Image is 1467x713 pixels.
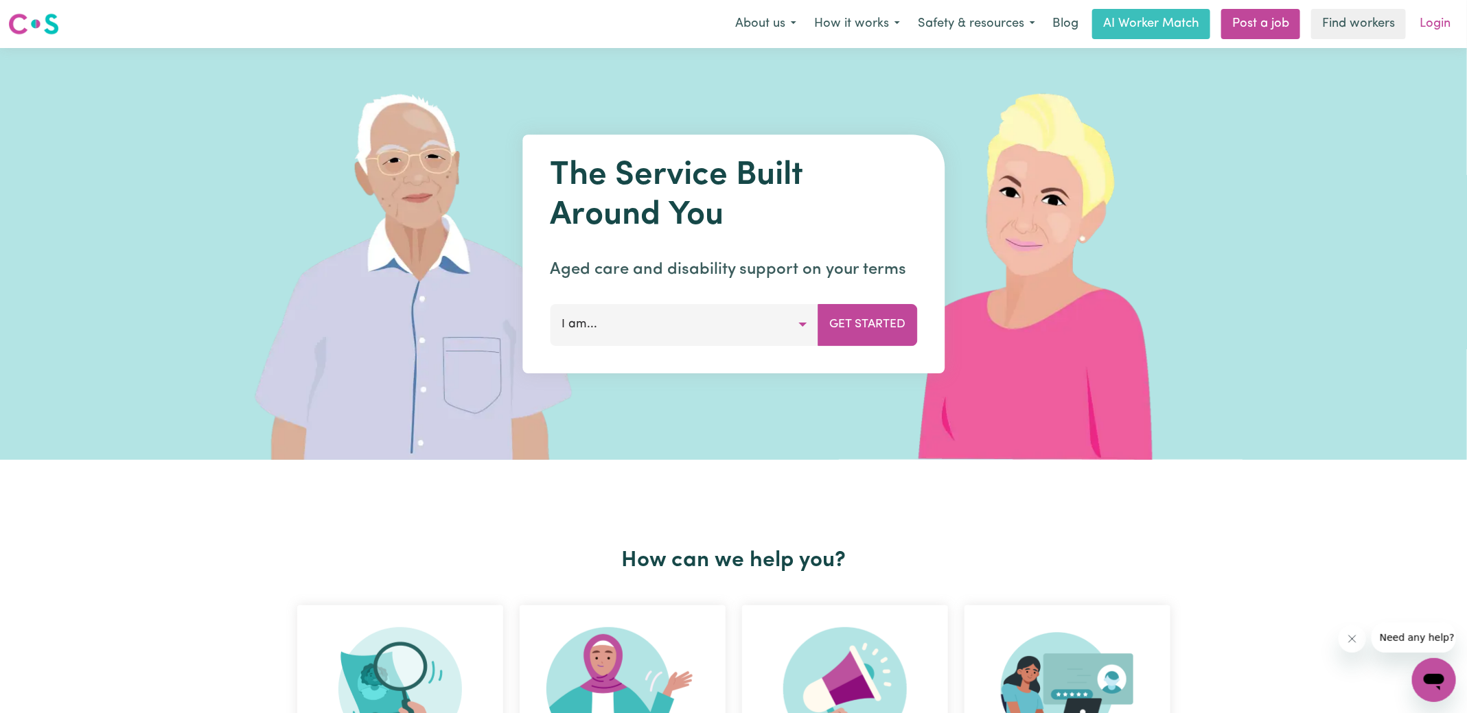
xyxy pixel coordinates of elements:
h1: The Service Built Around You [550,156,917,235]
img: Careseekers logo [8,12,59,36]
button: Get Started [818,304,917,345]
iframe: Close message [1339,625,1366,653]
button: Safety & resources [909,10,1044,38]
a: Careseekers logo [8,8,59,40]
button: About us [726,10,805,38]
a: AI Worker Match [1092,9,1210,39]
a: Post a job [1221,9,1300,39]
button: How it works [805,10,909,38]
p: Aged care and disability support on your terms [550,257,917,282]
iframe: Message from company [1372,622,1456,653]
a: Login [1411,9,1459,39]
button: I am... [550,304,818,345]
a: Find workers [1311,9,1406,39]
a: Blog [1044,9,1087,39]
h2: How can we help you? [289,548,1179,574]
iframe: Button to launch messaging window [1412,658,1456,702]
